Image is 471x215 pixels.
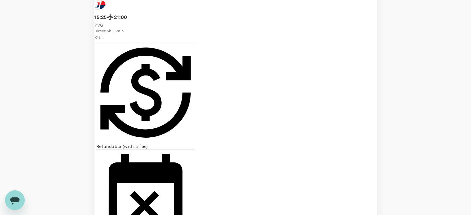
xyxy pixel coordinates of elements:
p: 15:25 [94,14,107,21]
p: PVG [94,22,352,28]
div: Refundable (with a fee) [96,43,195,150]
p: 21:00 [114,14,127,21]
p: KUL [94,34,352,41]
iframe: Button to launch messaging window [5,190,25,210]
div: Direct , 5h 35min [94,28,352,34]
span: Refundable (with a fee) [96,144,150,149]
